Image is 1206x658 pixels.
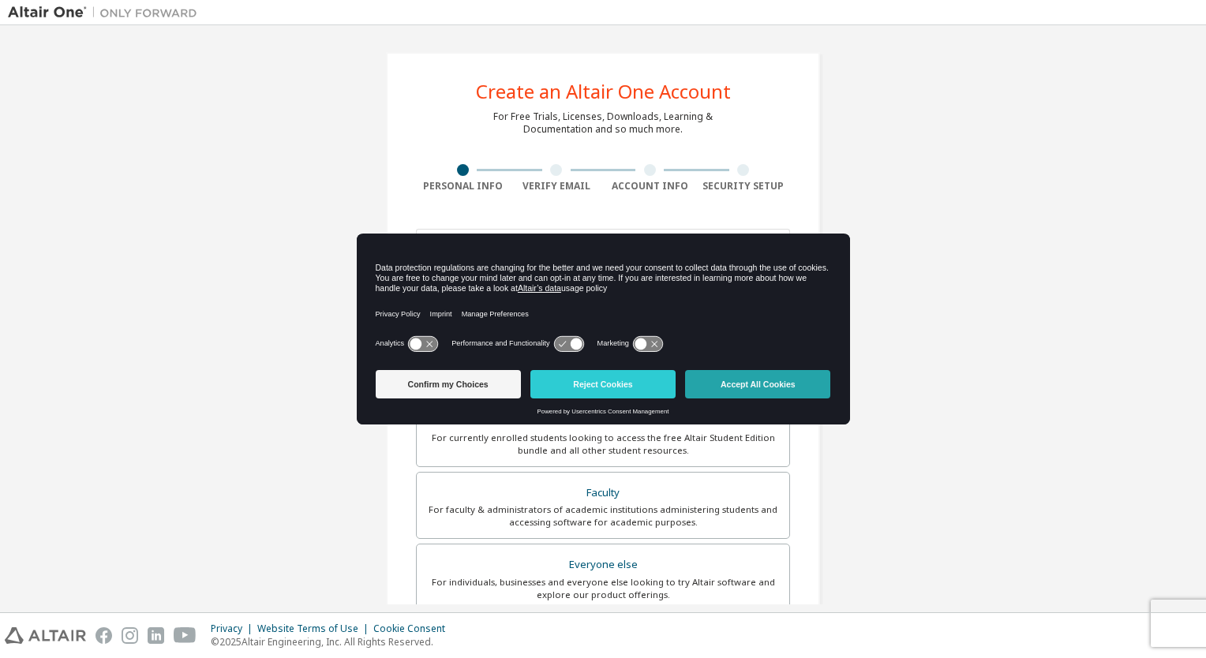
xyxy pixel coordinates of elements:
img: Altair One [8,5,205,21]
div: Verify Email [510,180,604,193]
div: Faculty [426,482,780,504]
img: linkedin.svg [148,627,164,644]
div: For Free Trials, Licenses, Downloads, Learning & Documentation and so much more. [493,110,713,136]
div: Security Setup [697,180,791,193]
div: For faculty & administrators of academic institutions administering students and accessing softwa... [426,503,780,529]
p: © 2025 Altair Engineering, Inc. All Rights Reserved. [211,635,455,649]
div: Website Terms of Use [257,622,373,635]
div: Everyone else [426,554,780,576]
div: Privacy [211,622,257,635]
img: altair_logo.svg [5,627,86,644]
img: instagram.svg [122,627,138,644]
div: For currently enrolled students looking to access the free Altair Student Edition bundle and all ... [426,432,780,457]
div: Account Info [603,180,697,193]
div: Personal Info [416,180,510,193]
div: For individuals, businesses and everyone else looking to try Altair software and explore our prod... [426,576,780,601]
img: facebook.svg [96,627,112,644]
div: Create an Altair One Account [476,82,731,101]
img: youtube.svg [174,627,197,644]
div: Cookie Consent [373,622,455,635]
